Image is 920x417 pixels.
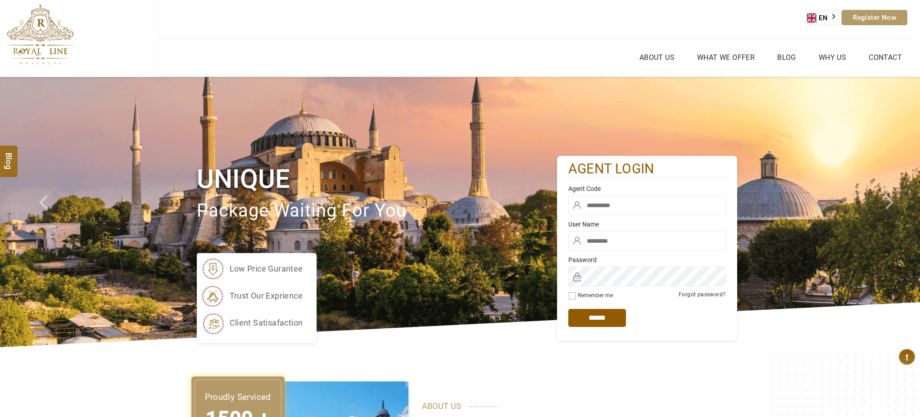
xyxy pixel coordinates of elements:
li: client satisafaction [201,312,303,334]
a: Forgot password? [679,291,725,298]
a: What we Offer [695,51,757,64]
label: Agent Code [568,184,726,193]
div: Language [807,11,842,25]
aside: Language selected: English [807,11,842,25]
a: Contact [866,51,904,64]
a: EN [807,11,841,25]
p: package waiting for you [197,196,557,226]
a: About Us [637,51,677,64]
li: trust our exprience [201,285,303,307]
label: Remember me [578,292,613,299]
a: Blog [775,51,798,64]
img: The Royal Line Holidays [7,4,74,65]
span: ............ [468,398,498,411]
label: User Name [568,220,726,229]
li: low price gurantee [201,258,303,280]
p: ABOUT US [422,399,724,413]
h2: agent login [568,160,726,178]
a: Register Now [842,10,907,25]
a: Check next image [874,77,920,347]
a: Why Us [816,51,848,64]
a: Check next prev [27,77,73,347]
h1: Unique [197,162,557,196]
label: Password [568,255,726,264]
span: Blog [3,153,15,160]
